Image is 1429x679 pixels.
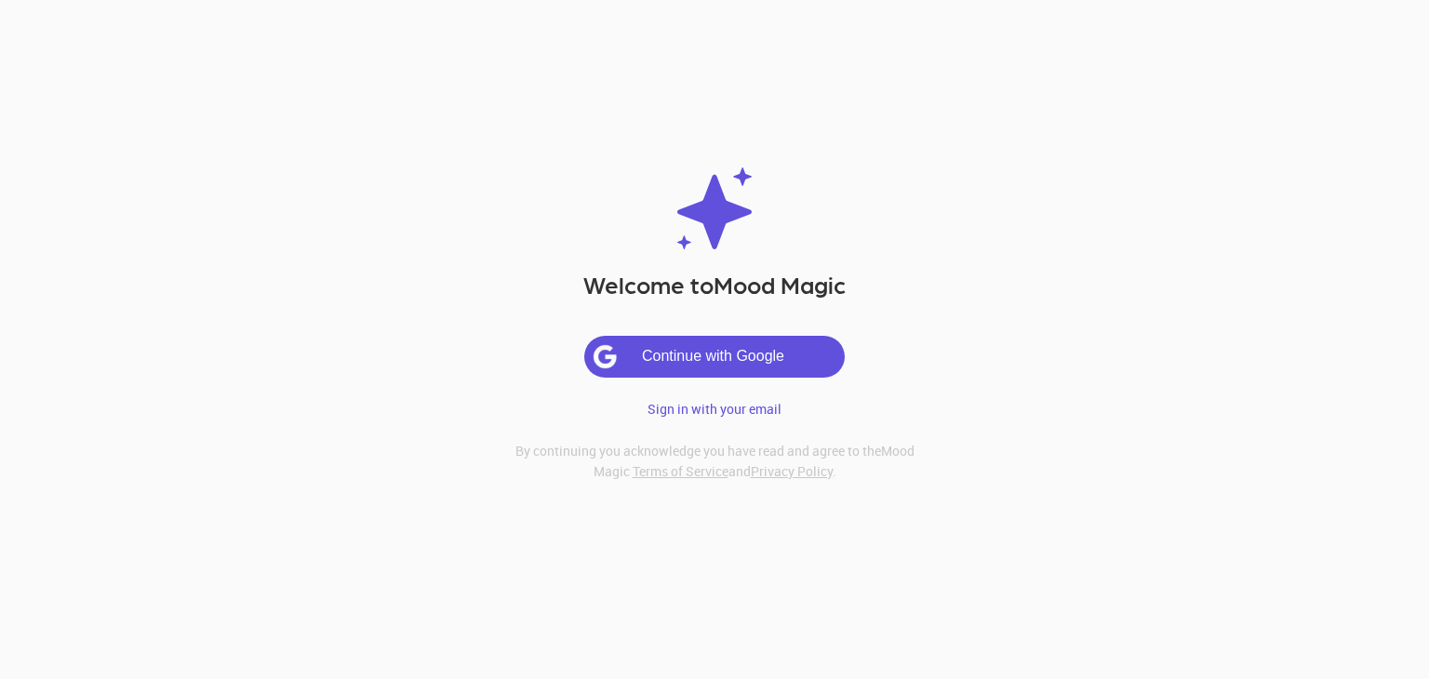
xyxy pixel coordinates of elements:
a: Terms of Service [633,462,728,480]
img: Logo [677,167,752,249]
h6: By continuing you acknowledge you have read and agree to the Mood Magic and . [491,441,938,482]
button: Continue with Google [584,336,845,378]
h1: Welcome to Mood Magic [583,271,846,299]
p: Sign in with your email [648,400,781,419]
img: google.svg [593,344,642,369]
a: Privacy Policy [751,462,833,480]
